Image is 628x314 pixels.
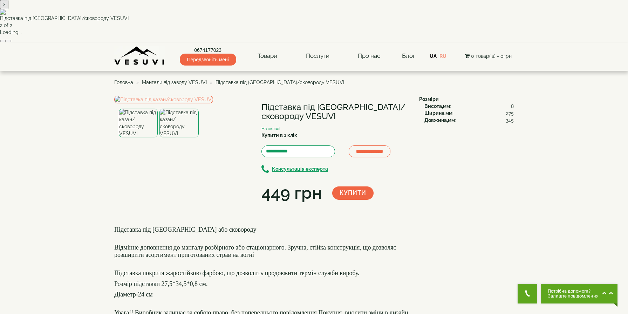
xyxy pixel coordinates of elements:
span: Залиште повідомлення [548,294,599,299]
a: Товари [251,48,284,64]
b: Розміри [419,96,439,102]
button: 0 товар(ів) - 0грн [463,52,514,60]
font: Підставка покрита жаростійкою фарбою, що дозволить продовжити термін служби виробу. [114,269,360,277]
a: Мангали від заводу VESUVI [142,80,207,85]
b: Консультація експерта [272,166,328,172]
font: Розмір підставки 27,5*34,5*0,8 см. [114,280,207,287]
h1: Підставка під [GEOGRAPHIC_DATA]/сковороду VESUVI [261,103,409,121]
b: Довжина,мм [424,117,455,123]
img: Завод VESUVI [114,46,165,66]
a: Блог [402,52,415,59]
div: : [424,117,514,124]
span: Передзвоніть мені [180,54,236,66]
font: Діаметр-24 см [114,291,153,298]
a: UA [430,53,437,59]
span: 275 [506,110,514,117]
div: : [424,110,514,117]
span: 0 товар(ів) - 0грн [471,53,512,59]
a: Послуги [299,48,336,64]
label: Купити в 1 клік [261,132,297,139]
a: 0674177023 [180,47,236,54]
font: Відмінне доповнення до мангалу розбірного або стаціонарного. Зручна, стійка конструкція, що дозво... [114,244,396,258]
a: Головна [114,80,133,85]
small: На складі [261,126,280,131]
button: Купити [332,186,374,200]
span: 8 [511,103,514,110]
span: 345 [506,117,514,124]
b: Ширина,мм [424,110,452,116]
a: Про нас [351,48,387,64]
span: Підставка під [GEOGRAPHIC_DATA]/сковороду VESUVI [216,80,344,85]
button: Next (Right arrow key) [6,40,11,42]
a: RU [439,53,446,59]
img: Підставка під казан/сковороду VESUVI [159,109,198,137]
b: Висота,мм [424,103,450,109]
button: Chat button [541,284,617,303]
img: Підставка під казан/сковороду VESUVI [114,96,213,103]
div: 449 грн [261,181,322,205]
img: Підставка під казан/сковороду VESUVI [119,109,158,137]
div: : [424,103,514,110]
button: Get Call button [518,284,537,303]
span: Потрібна допомога? [548,289,599,294]
font: Підставка під [GEOGRAPHIC_DATA] або сковороду [114,226,257,233]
